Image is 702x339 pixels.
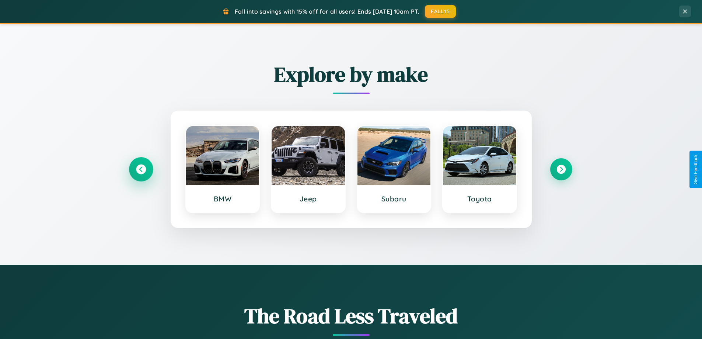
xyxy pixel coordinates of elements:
[130,60,572,89] h2: Explore by make
[193,194,252,203] h3: BMW
[130,302,572,330] h1: The Road Less Traveled
[425,5,456,18] button: FALL15
[450,194,509,203] h3: Toyota
[279,194,338,203] h3: Jeep
[235,8,419,15] span: Fall into savings with 15% off for all users! Ends [DATE] 10am PT.
[365,194,423,203] h3: Subaru
[693,155,698,184] div: Give Feedback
